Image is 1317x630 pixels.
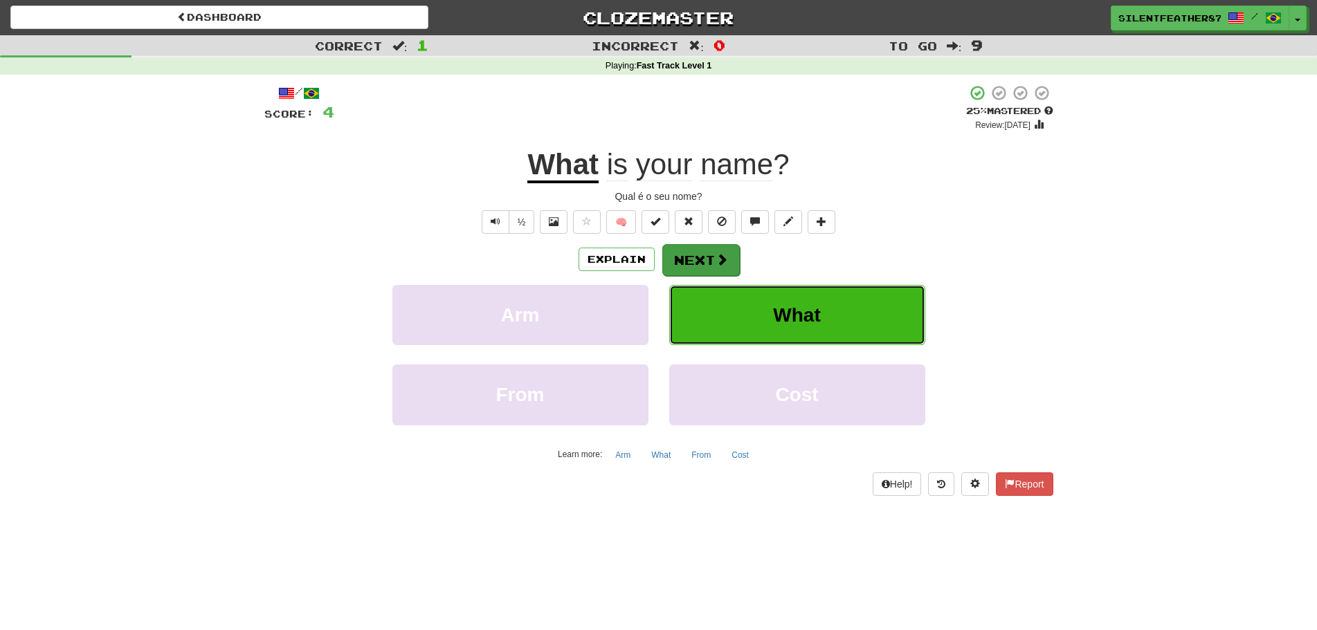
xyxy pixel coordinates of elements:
[496,384,545,405] span: From
[644,445,678,465] button: What
[599,148,789,181] span: ?
[975,120,1030,130] small: Review: [DATE]
[708,210,736,234] button: Ignore sentence (alt+i)
[579,248,655,271] button: Explain
[947,40,962,52] span: :
[509,210,535,234] button: ½
[607,148,628,181] span: is
[775,384,818,405] span: Cost
[1118,12,1221,24] span: SilentFeather8706
[996,472,1053,496] button: Report
[264,108,314,120] span: Score:
[889,39,937,53] span: To go
[315,39,383,53] span: Correct
[684,445,718,465] button: From
[606,210,636,234] button: 🧠
[540,210,567,234] button: Show image (alt+x)
[642,210,669,234] button: Set this sentence to 100% Mastered (alt+m)
[592,39,679,53] span: Incorrect
[774,210,802,234] button: Edit sentence (alt+d)
[1251,11,1258,21] span: /
[724,445,756,465] button: Cost
[637,61,712,71] strong: Fast Track Level 1
[264,189,1053,203] div: Qual é o seu nome?
[10,6,428,29] a: Dashboard
[669,364,925,425] button: Cost
[264,84,334,102] div: /
[714,37,725,53] span: 0
[1111,6,1289,30] a: SilentFeather8706 /
[392,364,648,425] button: From
[669,285,925,345] button: What
[773,304,820,326] span: What
[689,40,704,52] span: :
[479,210,535,234] div: Text-to-speech controls
[608,445,638,465] button: Arm
[417,37,428,53] span: 1
[323,103,334,120] span: 4
[558,450,602,459] small: Learn more:
[392,40,408,52] span: :
[808,210,835,234] button: Add to collection (alt+a)
[966,105,1053,118] div: Mastered
[662,244,740,276] button: Next
[573,210,601,234] button: Favorite sentence (alt+f)
[873,472,922,496] button: Help!
[966,105,987,116] span: 25 %
[500,304,539,326] span: Arm
[971,37,983,53] span: 9
[675,210,702,234] button: Reset to 0% Mastered (alt+r)
[527,148,599,183] u: What
[392,285,648,345] button: Arm
[700,148,773,181] span: name
[636,148,693,181] span: your
[449,6,867,30] a: Clozemaster
[928,472,954,496] button: Round history (alt+y)
[482,210,509,234] button: Play sentence audio (ctl+space)
[741,210,769,234] button: Discuss sentence (alt+u)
